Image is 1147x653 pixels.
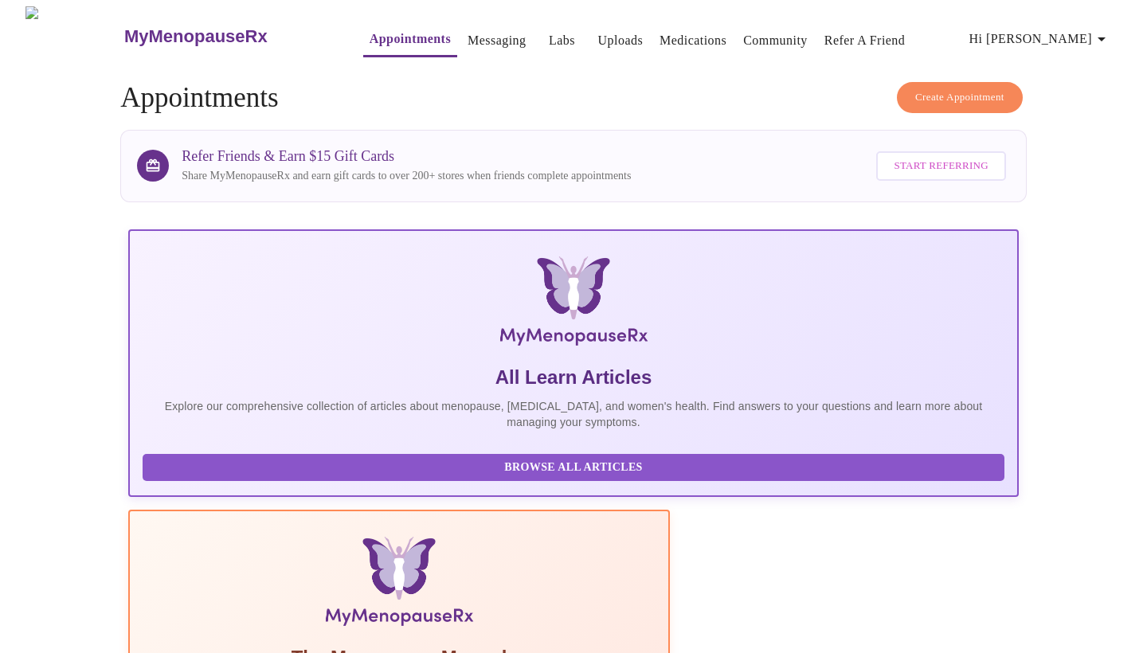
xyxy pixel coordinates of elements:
[25,6,122,66] img: MyMenopauseRx Logo
[143,459,1008,473] a: Browse All Articles
[737,25,814,57] button: Community
[276,256,871,352] img: MyMenopauseRx Logo
[660,29,726,52] a: Medications
[549,29,575,52] a: Labs
[461,25,532,57] button: Messaging
[370,28,451,50] a: Appointments
[963,23,1118,55] button: Hi [PERSON_NAME]
[872,143,1009,189] a: Start Referring
[537,25,588,57] button: Labs
[598,29,644,52] a: Uploads
[143,454,1004,482] button: Browse All Articles
[653,25,733,57] button: Medications
[894,157,988,175] span: Start Referring
[143,398,1004,430] p: Explore our comprehensive collection of articles about menopause, [MEDICAL_DATA], and women's hea...
[122,9,331,65] a: MyMenopauseRx
[969,28,1111,50] span: Hi [PERSON_NAME]
[592,25,650,57] button: Uploads
[915,88,1004,107] span: Create Appointment
[143,365,1004,390] h5: All Learn Articles
[818,25,912,57] button: Refer a Friend
[182,168,631,184] p: Share MyMenopauseRx and earn gift cards to over 200+ stores when friends complete appointments
[120,82,1027,114] h4: Appointments
[182,148,631,165] h3: Refer Friends & Earn $15 Gift Cards
[876,151,1005,181] button: Start Referring
[468,29,526,52] a: Messaging
[124,26,268,47] h3: MyMenopauseRx
[224,537,573,632] img: Menopause Manual
[363,23,457,57] button: Appointments
[159,458,988,478] span: Browse All Articles
[824,29,906,52] a: Refer a Friend
[897,82,1023,113] button: Create Appointment
[743,29,808,52] a: Community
